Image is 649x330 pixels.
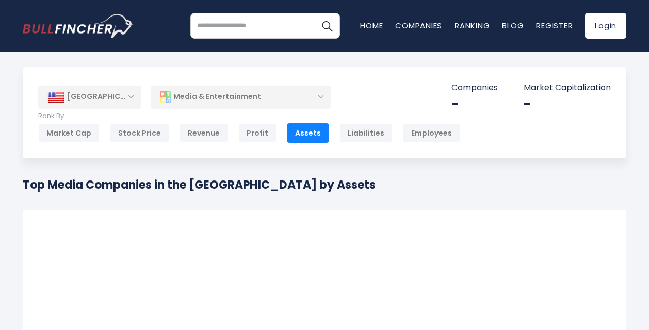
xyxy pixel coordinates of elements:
[314,13,340,39] button: Search
[524,82,611,93] p: Market Capitalization
[451,82,498,93] p: Companies
[38,123,100,143] div: Market Cap
[38,112,460,121] p: Rank By
[360,20,383,31] a: Home
[502,20,524,31] a: Blog
[180,123,228,143] div: Revenue
[38,86,141,108] div: [GEOGRAPHIC_DATA]
[23,14,134,38] img: bullfincher logo
[451,96,498,112] div: -
[238,123,277,143] div: Profit
[585,13,626,39] a: Login
[395,20,442,31] a: Companies
[536,20,573,31] a: Register
[524,96,611,112] div: -
[339,123,393,143] div: Liabilities
[110,123,169,143] div: Stock Price
[23,14,134,38] a: Go to homepage
[151,85,331,109] div: Media & Entertainment
[455,20,490,31] a: Ranking
[23,176,376,193] h1: Top Media Companies in the [GEOGRAPHIC_DATA] by Assets
[287,123,329,143] div: Assets
[403,123,460,143] div: Employees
